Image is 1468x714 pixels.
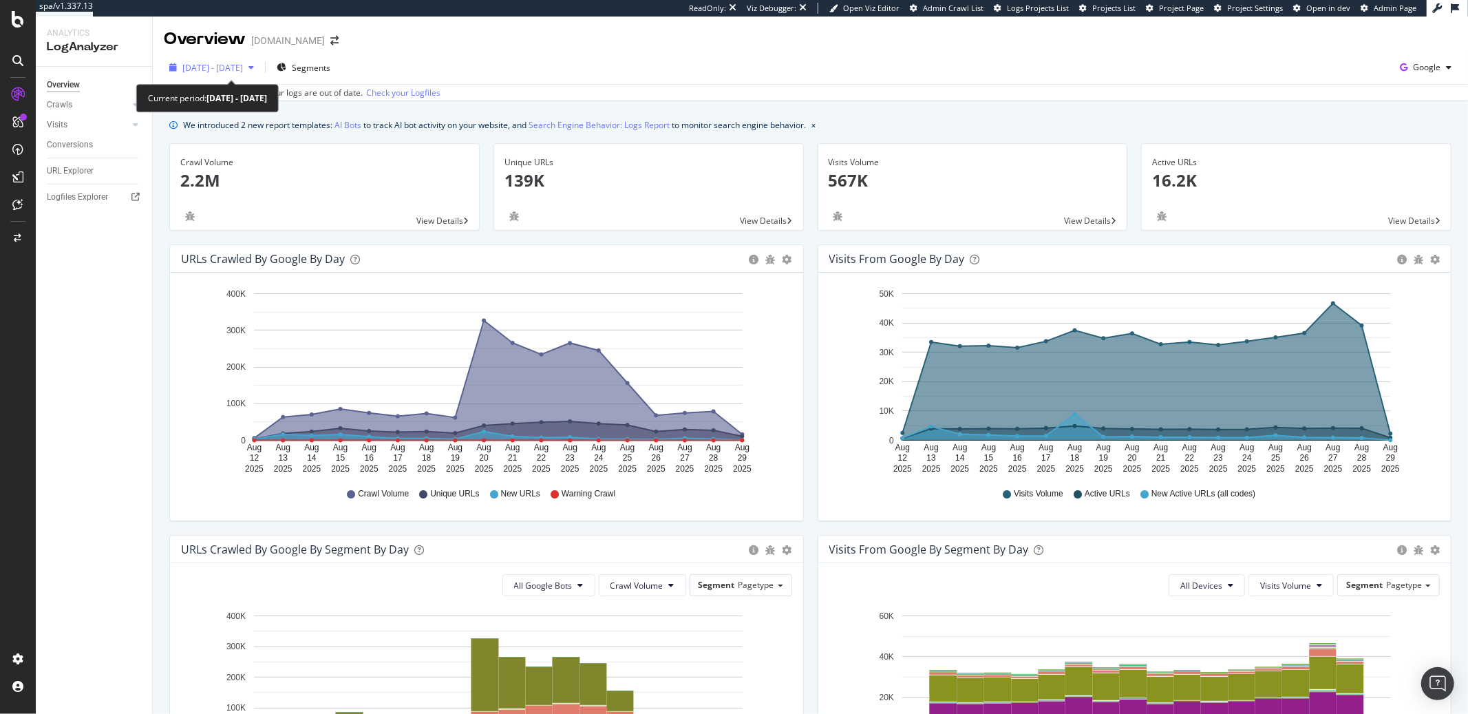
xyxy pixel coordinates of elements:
[416,215,463,227] span: View Details
[476,443,491,452] text: Aug
[181,252,345,266] div: URLs Crawled by Google by day
[1213,453,1223,463] text: 23
[1295,464,1314,474] text: 2025
[180,211,200,221] div: bug
[247,443,262,452] text: Aug
[271,56,336,78] button: Segments
[475,464,493,474] text: 2025
[1151,464,1170,474] text: 2025
[417,464,436,474] text: 2025
[829,169,1117,192] p: 567K
[451,453,460,463] text: 19
[360,464,379,474] text: 2025
[366,87,440,99] a: Check your Logfiles
[738,453,747,463] text: 29
[47,118,67,132] div: Visits
[1413,61,1440,73] span: Google
[1010,443,1024,452] text: Aug
[1214,3,1283,14] a: Project Settings
[1096,443,1110,452] text: Aug
[430,488,479,500] span: Unique URLs
[563,443,577,452] text: Aug
[529,118,670,132] a: Search Engine Behavior: Logs Report
[879,406,893,416] text: 10K
[333,443,348,452] text: Aug
[766,545,776,555] div: bug
[226,362,246,372] text: 200K
[532,464,551,474] text: 2025
[1306,3,1350,13] span: Open in dev
[47,190,142,204] a: Logfiles Explorer
[1386,579,1422,591] span: Pagetype
[279,453,288,463] text: 13
[1270,453,1280,463] text: 25
[1125,443,1139,452] text: Aug
[1388,215,1435,227] span: View Details
[169,118,1451,132] div: info banner
[981,443,995,452] text: Aug
[180,156,469,169] div: Crawl Volume
[1421,667,1454,700] div: Open Intercom Messenger
[924,443,938,452] text: Aug
[1039,443,1053,452] text: Aug
[226,642,246,651] text: 300K
[448,443,462,452] text: Aug
[829,211,848,221] div: bug
[180,169,469,192] p: 2.2M
[1297,443,1311,452] text: Aug
[390,443,405,452] text: Aug
[561,464,579,474] text: 2025
[1098,453,1108,463] text: 19
[590,464,608,474] text: 2025
[502,574,595,596] button: All Google Bots
[1323,464,1342,474] text: 2025
[1079,3,1136,14] a: Projects List
[599,574,686,596] button: Crawl Volume
[1184,453,1194,463] text: 22
[1156,453,1166,463] text: 21
[226,673,246,682] text: 200K
[537,453,546,463] text: 22
[994,3,1069,14] a: Logs Projects List
[1385,453,1395,463] text: 29
[47,78,80,92] div: Overview
[829,252,965,266] div: Visits from Google by day
[1007,3,1069,13] span: Logs Projects List
[393,453,403,463] text: 17
[879,693,893,703] text: 20K
[741,215,787,227] span: View Details
[562,488,615,500] span: Warning Crawl
[735,443,749,452] text: Aug
[307,453,317,463] text: 14
[808,115,819,135] button: close banner
[303,464,321,474] text: 2025
[1361,3,1416,14] a: Admin Page
[1041,453,1051,463] text: 17
[508,453,518,463] text: 21
[955,453,965,463] text: 14
[706,443,721,452] text: Aug
[783,545,792,555] div: gear
[652,453,661,463] text: 26
[251,34,325,48] div: [DOMAIN_NAME]
[1180,464,1199,474] text: 2025
[47,39,141,55] div: LogAnalyzer
[594,453,604,463] text: 24
[1397,545,1407,555] div: circle-info
[1346,579,1383,591] span: Segment
[926,453,936,463] text: 13
[47,138,142,152] a: Conversions
[879,377,893,387] text: 20K
[1397,255,1407,264] div: circle-info
[389,464,407,474] text: 2025
[1152,211,1171,221] div: bug
[1211,443,1225,452] text: Aug
[829,284,1440,475] div: A chart.
[1152,169,1440,192] p: 16.2K
[1070,453,1080,463] text: 18
[501,488,540,500] span: New URLs
[226,326,246,335] text: 300K
[226,611,246,621] text: 400K
[709,453,719,463] text: 28
[1227,3,1283,13] span: Project Settings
